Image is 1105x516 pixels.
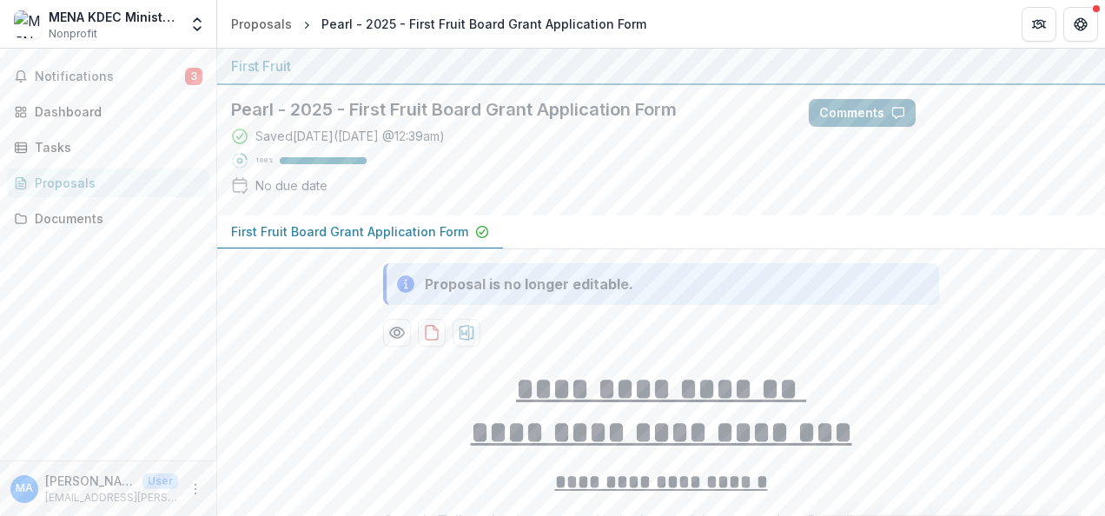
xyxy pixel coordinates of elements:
div: MENA KDEC Ministries [49,8,178,26]
span: Notifications [35,69,185,84]
button: Get Help [1063,7,1098,42]
div: Documents [35,209,195,228]
a: Proposals [7,169,209,197]
div: Tasks [35,138,195,156]
div: Pearl - 2025 - First Fruit Board Grant Application Form [321,15,646,33]
h2: Pearl - 2025 - First Fruit Board Grant Application Form [231,99,781,120]
a: Documents [7,204,209,233]
p: 100 % [255,155,273,167]
button: Open entity switcher [185,7,209,42]
div: First Fruit [231,56,1091,76]
p: User [142,473,178,489]
a: Dashboard [7,97,209,126]
button: More [185,479,206,499]
div: Marihan Abdelmalek [16,483,33,494]
div: Dashboard [35,103,195,121]
a: Proposals [224,11,299,36]
button: Answer Suggestions [923,99,1091,127]
div: No due date [255,176,328,195]
button: Comments [809,99,916,127]
p: First Fruit Board Grant Application Form [231,222,468,241]
div: Saved [DATE] ( [DATE] @ 12:39am ) [255,127,445,145]
div: Proposals [231,15,292,33]
nav: breadcrumb [224,11,653,36]
p: [PERSON_NAME] [45,472,136,490]
button: Partners [1022,7,1056,42]
span: Nonprofit [49,26,97,42]
button: Notifications3 [7,63,209,90]
div: Proposal is no longer editable. [425,274,633,294]
div: Proposals [35,174,195,192]
p: [EMAIL_ADDRESS][PERSON_NAME][DOMAIN_NAME] [45,490,178,506]
a: Tasks [7,133,209,162]
button: Preview 3af5329c-1902-45c8-9d35-ebeb4c190858-0.pdf [383,319,411,347]
button: download-proposal [418,319,446,347]
span: 3 [185,68,202,85]
img: MENA KDEC Ministries [14,10,42,38]
button: download-proposal [453,319,480,347]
